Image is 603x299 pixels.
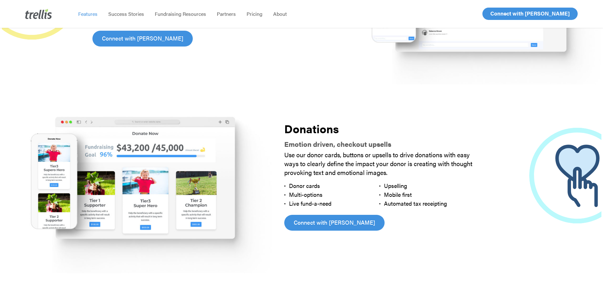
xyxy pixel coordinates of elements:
[289,182,320,190] span: Donor cards
[284,120,339,137] strong: Donations
[108,10,144,17] span: Success Stories
[490,9,570,17] span: Connect with [PERSON_NAME]
[384,182,407,190] span: Upselling
[25,9,52,19] img: Trellis
[273,10,287,17] span: About
[284,215,385,231] a: Connect with [PERSON_NAME]
[384,199,447,207] span: Automated tax receipting
[284,139,391,149] strong: Emotion driven, checkout upsells
[217,10,236,17] span: Partners
[155,10,206,17] span: Fundraising Resources
[102,34,183,43] span: Connect with [PERSON_NAME]
[289,190,323,198] span: Multi-options
[149,11,211,17] a: Fundraising Resources
[103,11,149,17] a: Success Stories
[294,218,375,227] span: Connect with [PERSON_NAME]
[241,11,268,17] a: Pricing
[78,10,97,17] span: Features
[482,8,578,20] a: Connect with [PERSON_NAME]
[384,190,412,198] span: Mobile first
[268,11,292,17] a: About
[284,150,472,177] span: Use our donor cards, buttons or upsells to drive donations with easy ways to clearly define the i...
[247,10,262,17] span: Pricing
[211,11,241,17] a: Partners
[289,199,331,207] span: Live fund-a-need
[73,11,103,17] a: Features
[92,31,193,47] a: Connect with [PERSON_NAME]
